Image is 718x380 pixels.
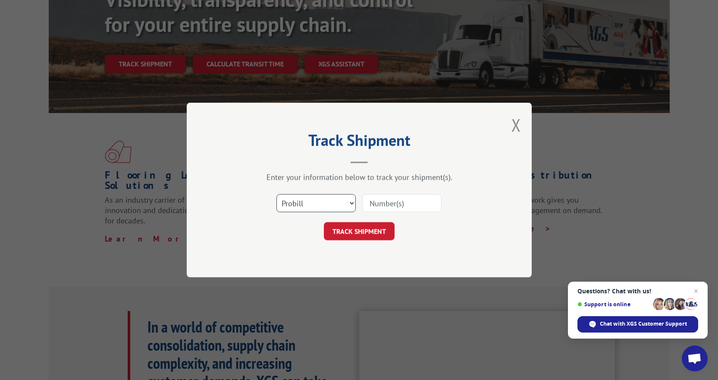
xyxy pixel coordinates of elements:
span: Close chat [691,286,701,296]
span: Chat with XGS Customer Support [600,320,687,328]
span: Support is online [577,301,650,308]
button: TRACK SHIPMENT [324,222,395,240]
h2: Track Shipment [230,134,489,151]
div: Chat with XGS Customer Support [577,316,698,333]
div: Enter your information below to track your shipment(s). [230,172,489,182]
button: Close modal [511,113,521,136]
input: Number(s) [362,194,442,212]
div: Open chat [682,345,708,371]
span: Questions? Chat with us! [577,288,698,295]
